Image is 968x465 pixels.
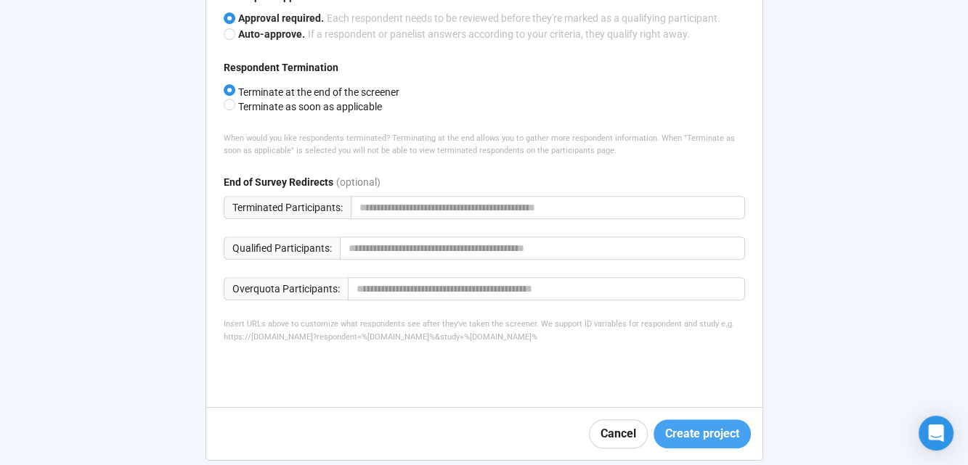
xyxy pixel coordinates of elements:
[224,236,340,260] span: Qualified Participants:
[336,174,381,196] div: (optional)
[224,318,745,343] div: Insert URLs above to customize what respondents see after they've taken the screener. We support ...
[224,174,333,190] div: End of Survey Redirects
[224,196,351,219] span: Terminated Participants:
[601,424,636,443] span: Cancel
[235,86,399,98] span: Terminate at the end of the screener
[654,419,751,448] button: Create project
[224,132,745,157] div: When would you like respondents terminated? Terminating at the end allows you to gather more resp...
[919,416,953,450] div: Open Intercom Messenger
[238,12,324,24] span: Approval required.
[224,59,338,75] div: Respondent Termination
[324,12,720,24] span: Each respondent needs to be reviewed before they're marked as a qualifying participant.
[589,419,648,448] button: Cancel
[305,28,690,40] span: If a respondent or panelist answers according to your criteria, they qualify right away.
[224,277,348,300] span: Overquota Participants:
[235,101,382,112] span: Terminate as soon as applicable
[238,28,305,40] span: Auto-approve.
[665,424,739,443] span: Create project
